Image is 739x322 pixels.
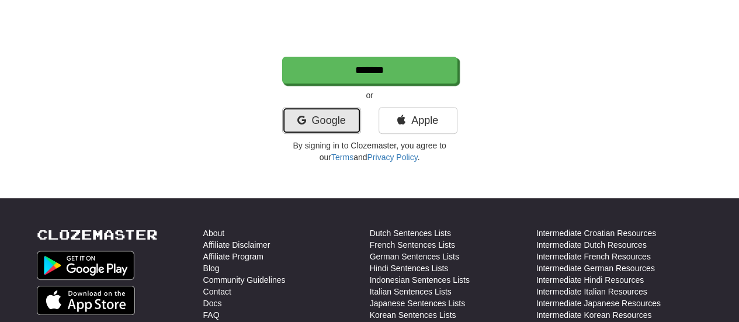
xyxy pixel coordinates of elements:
[203,251,263,262] a: Affiliate Program
[203,262,220,274] a: Blog
[370,227,451,239] a: Dutch Sentences Lists
[370,309,456,321] a: Korean Sentences Lists
[203,274,286,286] a: Community Guidelines
[536,239,647,251] a: Intermediate Dutch Resources
[370,286,452,297] a: Italian Sentences Lists
[370,274,470,286] a: Indonesian Sentences Lists
[536,227,656,239] a: Intermediate Croatian Resources
[203,239,270,251] a: Affiliate Disclaimer
[370,297,465,309] a: Japanese Sentences Lists
[536,274,644,286] a: Intermediate Hindi Resources
[536,297,661,309] a: Intermediate Japanese Resources
[379,107,457,134] a: Apple
[331,153,353,162] a: Terms
[282,107,361,134] a: Google
[37,286,136,315] img: Get it on App Store
[536,309,652,321] a: Intermediate Korean Resources
[536,262,655,274] a: Intermediate German Resources
[282,5,460,51] iframe: reCAPTCHA
[370,262,449,274] a: Hindi Sentences Lists
[282,140,457,163] p: By signing in to Clozemaster, you agree to our and .
[282,89,457,101] p: or
[367,153,417,162] a: Privacy Policy
[37,227,158,242] a: Clozemaster
[203,286,231,297] a: Contact
[203,297,222,309] a: Docs
[536,251,651,262] a: Intermediate French Resources
[203,309,220,321] a: FAQ
[370,251,459,262] a: German Sentences Lists
[37,251,135,280] img: Get it on Google Play
[536,286,647,297] a: Intermediate Italian Resources
[203,227,225,239] a: About
[370,239,455,251] a: French Sentences Lists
